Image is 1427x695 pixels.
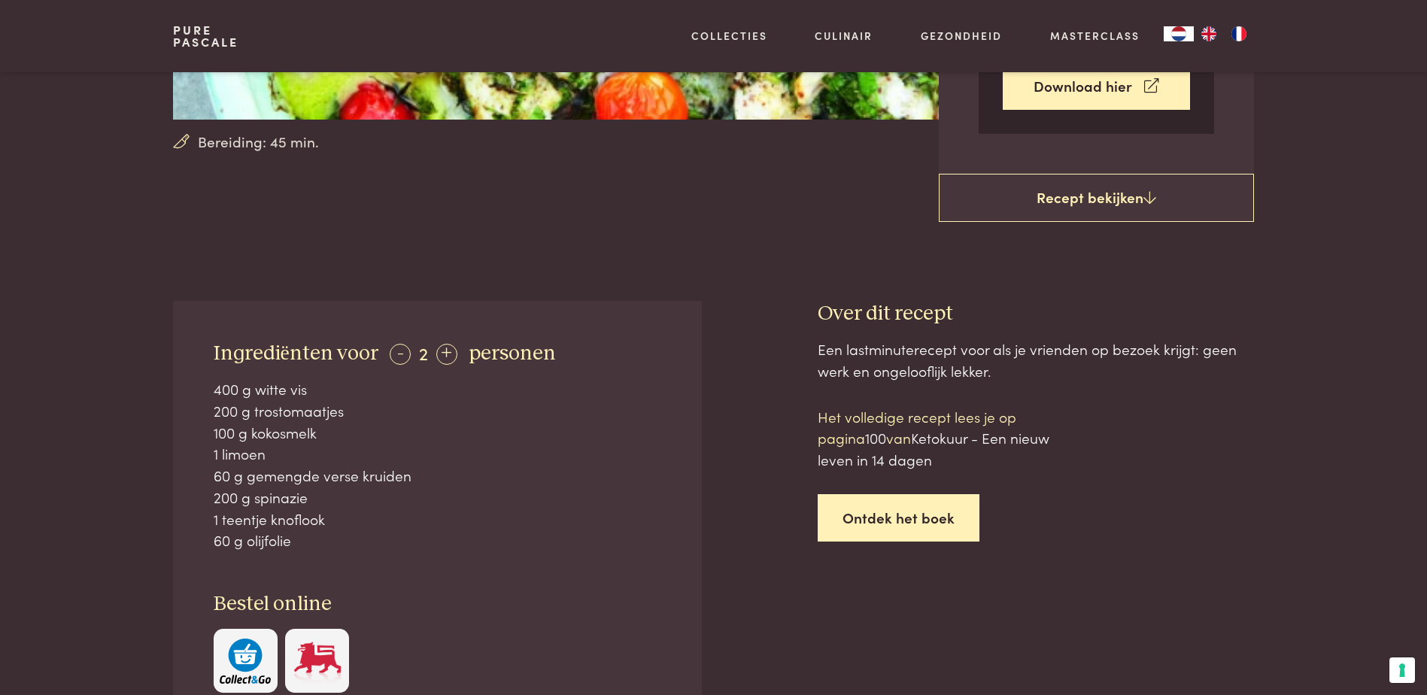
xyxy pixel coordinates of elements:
[292,639,343,684] img: Delhaize
[818,427,1049,469] span: Ketokuur - Een nieuw leven in 14 dagen
[1050,28,1140,44] a: Masterclass
[1224,26,1254,41] a: FR
[436,344,457,365] div: +
[214,530,662,551] div: 60 g olijfolie
[469,343,556,364] span: personen
[390,344,411,365] div: -
[214,400,662,422] div: 200 g trostomaatjes
[214,378,662,400] div: 400 g witte vis
[939,174,1254,222] a: Recept bekijken
[214,343,378,364] span: Ingrediënten voor
[214,487,662,508] div: 200 g spinazie
[198,131,319,153] span: Bereiding: 45 min.
[818,406,1073,471] p: Het volledige recept lees je op pagina van
[1003,62,1190,110] a: Download hier
[214,443,662,465] div: 1 limoen
[921,28,1002,44] a: Gezondheid
[1194,26,1224,41] a: EN
[815,28,873,44] a: Culinair
[1164,26,1254,41] aside: Language selected: Nederlands
[214,591,662,618] h3: Bestel online
[1194,26,1254,41] ul: Language list
[691,28,767,44] a: Collecties
[214,465,662,487] div: 60 g gemengde verse kruiden
[1164,26,1194,41] a: NL
[1164,26,1194,41] div: Language
[220,639,271,684] img: c308188babc36a3a401bcb5cb7e020f4d5ab42f7cacd8327e500463a43eeb86c.svg
[818,301,1254,327] h3: Over dit recept
[818,338,1254,381] div: Een lastminuterecept voor als je vrienden op bezoek krijgt: geen werk en ongelooflijk lekker.
[419,340,428,365] span: 2
[214,422,662,444] div: 100 g kokosmelk
[1389,657,1415,683] button: Uw voorkeuren voor toestemming voor trackingtechnologieën
[865,427,886,448] span: 100
[818,494,979,542] a: Ontdek het boek
[173,24,238,48] a: PurePascale
[214,508,662,530] div: 1 teentje knoflook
